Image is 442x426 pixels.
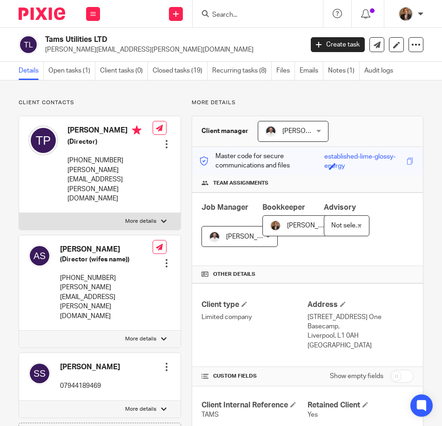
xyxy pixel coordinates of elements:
span: Advisory [324,204,356,211]
p: [PHONE_NUMBER] [67,156,153,165]
img: dom%20slack.jpg [209,231,220,242]
img: Pixie [19,7,65,20]
p: Master code for secure communications and files [199,152,324,171]
img: svg%3E [28,362,51,385]
a: Create task [311,37,365,52]
p: Client contacts [19,99,181,106]
a: Emails [300,62,323,80]
a: Notes (1) [328,62,360,80]
span: Job Manager [201,204,248,211]
h4: CUSTOM FIELDS [201,373,308,380]
span: Yes [308,412,318,418]
h2: Tams Utilities LTD [45,35,247,45]
p: More details [192,99,423,106]
p: [STREET_ADDRESS] One Basecamp, [308,313,414,332]
img: WhatsApp%20Image%202025-04-23%20at%2010.20.30_16e186ec.jpg [270,220,281,231]
h4: Address [308,300,414,310]
span: Bookkeeper [262,204,305,211]
h4: Retained Client [308,400,414,410]
p: Liverpool, L1 0AH [308,331,414,340]
p: [PHONE_NUMBER] [60,273,153,283]
img: svg%3E [28,245,51,267]
a: Details [19,62,44,80]
a: Closed tasks (19) [153,62,208,80]
p: More details [125,406,156,413]
h4: Client type [201,300,308,310]
p: [GEOGRAPHIC_DATA] [308,341,414,350]
h4: [PERSON_NAME] [60,245,153,254]
h5: (Director (wifes name)) [60,255,153,264]
span: Team assignments [213,180,268,187]
h4: [PERSON_NAME] [67,126,153,137]
p: Limited company [201,313,308,322]
span: [PERSON_NAME] [226,233,277,240]
h3: Client manager [201,126,248,136]
p: More details [125,335,156,343]
img: svg%3E [19,35,38,54]
i: Primary [132,126,141,135]
p: [PERSON_NAME][EMAIL_ADDRESS][PERSON_NAME][DOMAIN_NAME] [45,45,297,54]
p: [PERSON_NAME][EMAIL_ADDRESS][PERSON_NAME][DOMAIN_NAME] [67,166,153,203]
input: Search [211,11,295,20]
a: Client tasks (0) [100,62,148,80]
h4: Client Internal Reference [201,400,308,410]
a: Files [276,62,295,80]
p: 07944189469 [60,381,120,391]
a: Recurring tasks (8) [212,62,272,80]
img: dom%20slack.jpg [265,126,276,137]
h5: (Director) [67,137,153,146]
h4: [PERSON_NAME] [60,362,120,372]
img: WhatsApp%20Image%202025-04-23%20at%2010.20.30_16e186ec.jpg [398,7,413,21]
label: Show empty fields [330,372,383,381]
a: Audit logs [364,62,398,80]
span: [PERSON_NAME] [282,128,334,134]
span: Other details [213,271,255,278]
span: Not selected [331,222,369,229]
span: [PERSON_NAME] [287,222,338,229]
a: Open tasks (1) [48,62,95,80]
p: More details [125,218,156,225]
div: established-lime-glossy-energy [324,152,404,163]
p: [PERSON_NAME][EMAIL_ADDRESS][PERSON_NAME][DOMAIN_NAME] [60,283,153,320]
img: svg%3E [28,126,58,155]
span: TAMS [201,412,219,418]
